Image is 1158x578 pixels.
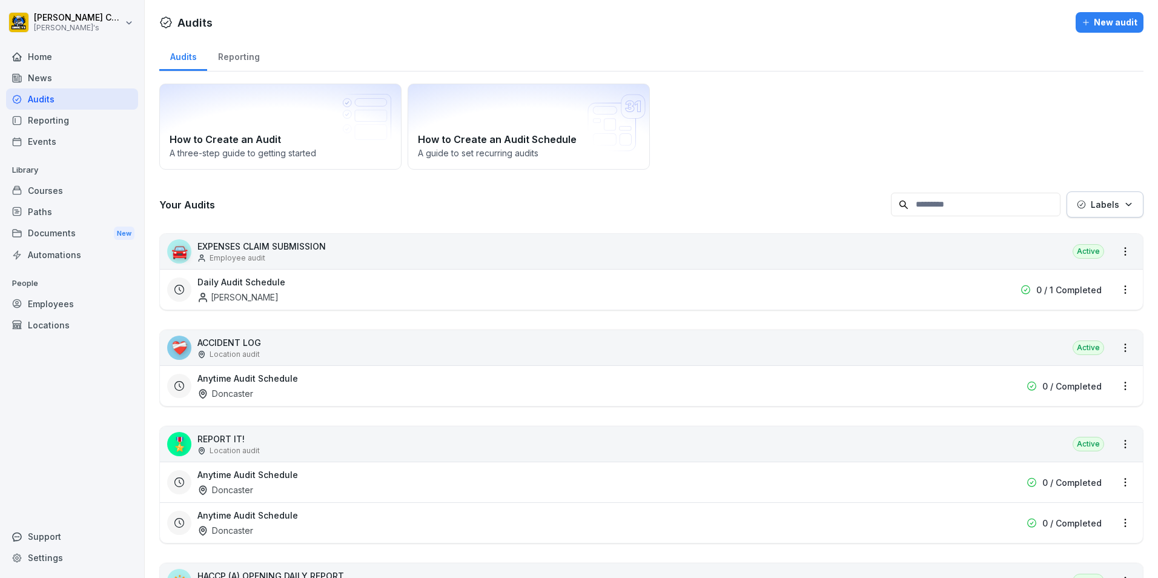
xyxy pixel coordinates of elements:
a: Paths [6,201,138,222]
p: Library [6,161,138,180]
p: A guide to set recurring audits [418,147,640,159]
div: 🎖️ [167,432,191,456]
div: ❤️‍🩹 [167,336,191,360]
div: Active [1073,244,1104,259]
a: Courses [6,180,138,201]
p: EXPENSES CLAIM SUBMISSION [197,240,326,253]
h1: Audits [177,15,213,31]
p: A three-step guide to getting started [170,147,391,159]
div: Doncaster [197,387,253,400]
p: 0 / 1 Completed [1036,284,1102,296]
a: Reporting [6,110,138,131]
a: News [6,67,138,88]
h3: Daily Audit Schedule [197,276,285,288]
h3: Anytime Audit Schedule [197,509,298,522]
p: [PERSON_NAME] Calladine [34,13,122,23]
div: 🚘 [167,239,191,264]
a: Locations [6,314,138,336]
p: 0 / Completed [1042,476,1102,489]
p: 0 / Completed [1042,517,1102,530]
div: Doncaster [197,483,253,496]
a: How to Create an Audit ScheduleA guide to set recurring audits [408,84,650,170]
p: Location audit [210,445,260,456]
a: Automations [6,244,138,265]
div: New [114,227,134,241]
a: Reporting [207,40,270,71]
a: Settings [6,547,138,568]
div: Support [6,526,138,547]
p: Labels [1091,198,1119,211]
p: 0 / Completed [1042,380,1102,393]
a: Events [6,131,138,152]
a: How to Create an AuditA three-step guide to getting started [159,84,402,170]
div: New audit [1082,16,1137,29]
div: Active [1073,340,1104,355]
div: Active [1073,437,1104,451]
p: Location audit [210,349,260,360]
div: Documents [6,222,138,245]
p: REPORT IT! [197,433,260,445]
h2: How to Create an Audit Schedule [418,132,640,147]
p: Employee audit [210,253,265,264]
h3: Anytime Audit Schedule [197,372,298,385]
a: DocumentsNew [6,222,138,245]
p: ACCIDENT LOG [197,336,261,349]
a: Employees [6,293,138,314]
p: [PERSON_NAME]'s [34,24,122,32]
h3: Your Audits [159,198,885,211]
a: Audits [159,40,207,71]
h3: Anytime Audit Schedule [197,468,298,481]
a: Audits [6,88,138,110]
button: New audit [1076,12,1143,33]
h2: How to Create an Audit [170,132,391,147]
button: Labels [1067,191,1143,218]
p: People [6,274,138,293]
a: Home [6,46,138,67]
div: [PERSON_NAME] [197,291,279,304]
div: Doncaster [197,524,253,537]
